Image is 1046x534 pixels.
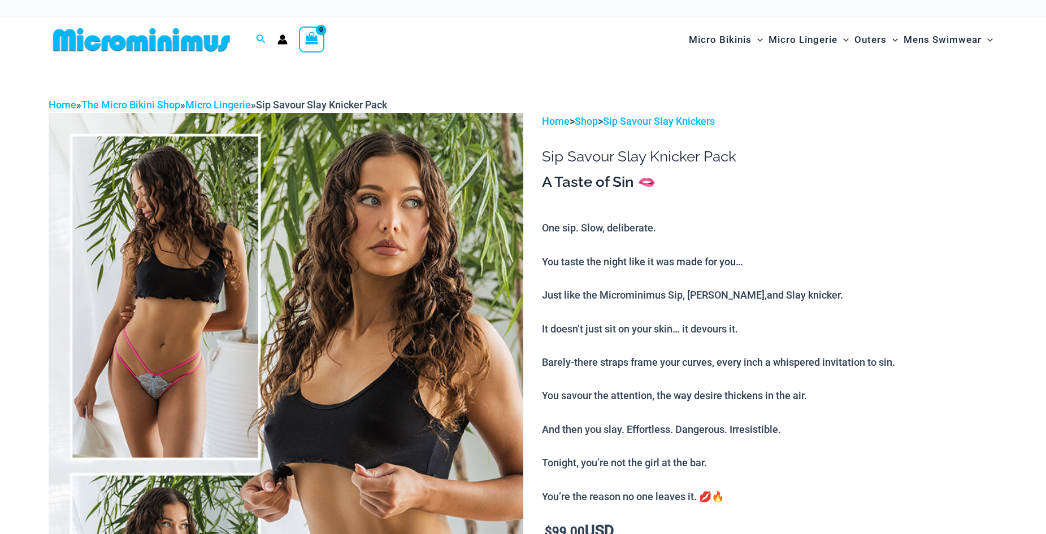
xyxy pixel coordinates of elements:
[81,99,180,111] a: The Micro Bikini Shop
[837,25,849,54] span: Menu Toggle
[575,115,598,127] a: Shop
[769,25,837,54] span: Micro Lingerie
[542,220,997,505] p: One sip. Slow, deliberate. You taste the night like it was made for you… Just like the Microminim...
[854,25,887,54] span: Outers
[542,148,997,165] h1: Sip Savour Slay Knicker Pack
[49,99,76,111] a: Home
[752,25,763,54] span: Menu Toggle
[277,34,288,45] a: Account icon link
[904,25,982,54] span: Mens Swimwear
[603,115,715,127] a: Sip Savour Slay Knickers
[887,25,898,54] span: Menu Toggle
[542,113,997,130] p: > >
[256,33,266,47] a: Search icon link
[766,23,852,57] a: Micro LingerieMenu ToggleMenu Toggle
[542,173,997,192] h3: A Taste of Sin 🫦
[852,23,901,57] a: OutersMenu ToggleMenu Toggle
[684,21,998,59] nav: Site Navigation
[901,23,996,57] a: Mens SwimwearMenu ToggleMenu Toggle
[686,23,766,57] a: Micro BikinisMenu ToggleMenu Toggle
[542,115,570,127] a: Home
[982,25,993,54] span: Menu Toggle
[185,99,251,111] a: Micro Lingerie
[49,99,387,111] span: » » »
[49,27,235,52] img: MM SHOP LOGO FLAT
[689,25,752,54] span: Micro Bikinis
[256,99,387,111] span: Sip Savour Slay Knicker Pack
[299,27,325,52] a: View Shopping Cart, empty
